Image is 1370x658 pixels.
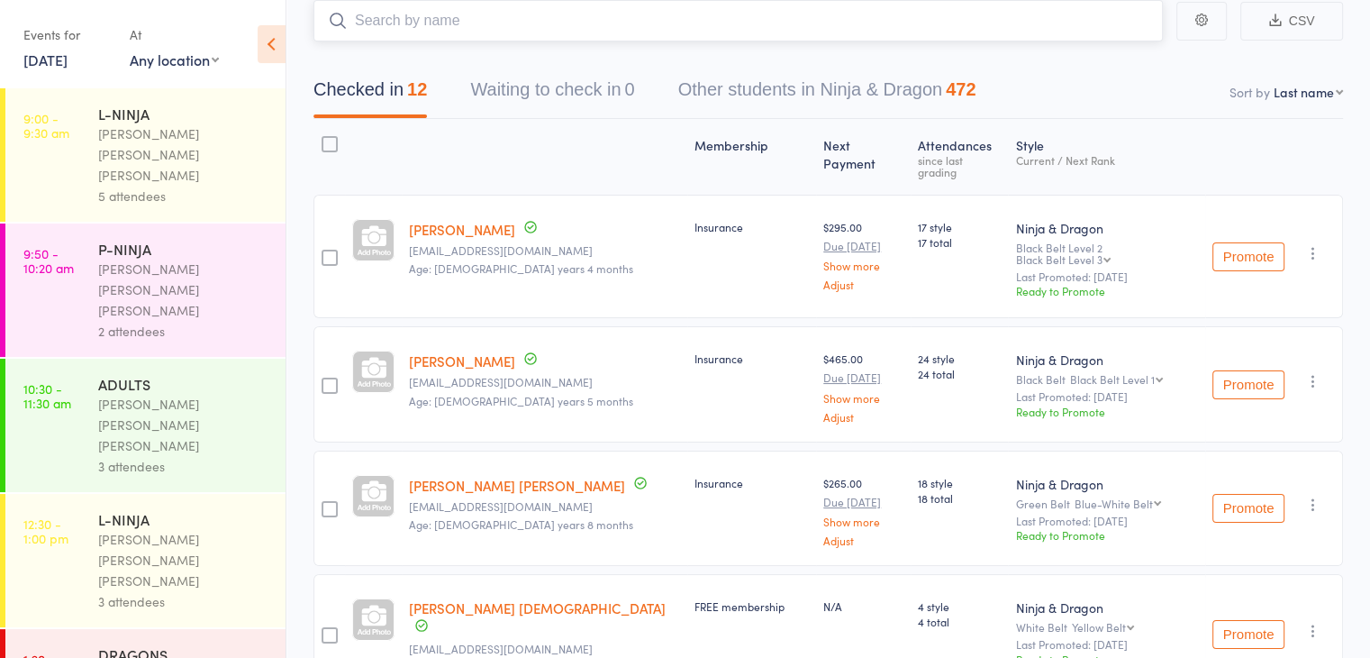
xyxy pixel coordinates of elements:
[823,535,903,546] a: Adjust
[98,259,270,321] div: [PERSON_NAME] [PERSON_NAME] [PERSON_NAME]
[23,381,71,410] time: 10:30 - 11:30 am
[918,154,1002,178] div: since last grading
[5,224,286,357] a: 9:50 -10:20 amP-NINJA[PERSON_NAME] [PERSON_NAME] [PERSON_NAME]2 attendees
[98,394,270,456] div: [PERSON_NAME] [PERSON_NAME] [PERSON_NAME]
[98,123,270,186] div: [PERSON_NAME] [PERSON_NAME] [PERSON_NAME]
[687,127,817,187] div: Membership
[1015,270,1198,283] small: Last Promoted: [DATE]
[694,219,810,234] div: Insurance
[946,79,975,99] div: 472
[918,475,1002,490] span: 18 style
[823,475,903,546] div: $265.00
[5,494,286,627] a: 12:30 -1:00 pmL-NINJA[PERSON_NAME] [PERSON_NAME] [PERSON_NAME]3 attendees
[1015,219,1198,237] div: Ninja & Dragon
[823,516,903,527] a: Show more
[1015,498,1198,509] div: Green Belt
[1015,527,1198,543] div: Ready to Promote
[816,127,911,187] div: Next Payment
[1015,154,1198,166] div: Current / Next Rank
[918,351,1002,366] span: 24 style
[823,351,903,422] div: $465.00
[23,111,69,140] time: 9:00 - 9:30 am
[823,411,903,423] a: Adjust
[98,186,270,206] div: 5 attendees
[409,516,633,532] span: Age: [DEMOGRAPHIC_DATA] years 8 months
[911,127,1009,187] div: Atten­dances
[130,20,219,50] div: At
[407,79,427,99] div: 12
[409,393,633,408] span: Age: [DEMOGRAPHIC_DATA] years 5 months
[98,374,270,394] div: ADULTS
[1015,390,1198,403] small: Last Promoted: [DATE]
[823,599,903,614] div: N/A
[918,599,1002,614] span: 4 style
[409,376,680,388] small: kimi_ng191982@hotmail.com
[918,614,1002,629] span: 4 total
[470,70,634,118] button: Waiting to check in0
[1212,242,1284,271] button: Promote
[409,244,680,257] small: dbegenr@gmail.com
[823,392,903,404] a: Show more
[918,490,1002,506] span: 18 total
[409,260,633,276] span: Age: [DEMOGRAPHIC_DATA] years 4 months
[1015,242,1198,265] div: Black Belt Level 2
[694,599,810,614] div: FREE membership
[409,500,680,513] small: alicia_ford25@hotmail.com
[98,104,270,123] div: L-NINJA
[823,240,903,252] small: Due [DATE]
[98,239,270,259] div: P-NINJA
[5,359,286,492] a: 10:30 -11:30 amADULTS[PERSON_NAME] [PERSON_NAME] [PERSON_NAME]3 attendees
[1015,515,1198,527] small: Last Promoted: [DATE]
[823,260,903,271] a: Show more
[23,246,74,275] time: 9:50 - 10:20 am
[694,351,810,366] div: Insurance
[823,219,903,290] div: $295.00
[918,219,1002,234] span: 17 style
[5,88,286,222] a: 9:00 -9:30 amL-NINJA[PERSON_NAME] [PERSON_NAME] [PERSON_NAME]5 attendees
[1015,253,1102,265] div: Black Belt Level 3
[1074,498,1152,509] div: Blue-White Belt
[23,50,68,69] a: [DATE]
[409,599,666,617] a: [PERSON_NAME] [DEMOGRAPHIC_DATA]
[1212,494,1284,523] button: Promote
[1008,127,1205,187] div: Style
[1212,370,1284,399] button: Promote
[409,352,515,370] a: [PERSON_NAME]
[823,371,903,384] small: Due [DATE]
[130,50,219,69] div: Any location
[1015,404,1198,419] div: Ready to Promote
[1071,621,1125,633] div: Yellow Belt
[823,279,903,290] a: Adjust
[694,475,810,490] div: Insurance
[1015,475,1198,493] div: Ninja & Dragon
[98,529,270,591] div: [PERSON_NAME] [PERSON_NAME] [PERSON_NAME]
[409,220,515,239] a: [PERSON_NAME]
[823,496,903,508] small: Due [DATE]
[918,366,1002,381] span: 24 total
[918,234,1002,250] span: 17 total
[1274,83,1334,101] div: Last name
[1229,83,1270,101] label: Sort by
[1015,283,1198,298] div: Ready to Promote
[98,509,270,529] div: L-NINJA
[1015,621,1198,633] div: White Belt
[98,591,270,612] div: 3 attendees
[23,20,112,50] div: Events for
[1240,2,1343,41] button: CSV
[1015,599,1198,617] div: Ninja & Dragon
[678,70,976,118] button: Other students in Ninja & Dragon472
[1015,351,1198,369] div: Ninja & Dragon
[624,79,634,99] div: 0
[1015,638,1198,651] small: Last Promoted: [DATE]
[1015,373,1198,385] div: Black Belt
[409,643,680,655] small: shayan_pet24@yahoo.com
[23,516,68,545] time: 12:30 - 1:00 pm
[1212,620,1284,649] button: Promote
[409,476,625,495] a: [PERSON_NAME] [PERSON_NAME]
[313,70,427,118] button: Checked in12
[98,456,270,477] div: 3 attendees
[98,321,270,342] div: 2 attendees
[1069,373,1154,385] div: Black Belt Level 1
